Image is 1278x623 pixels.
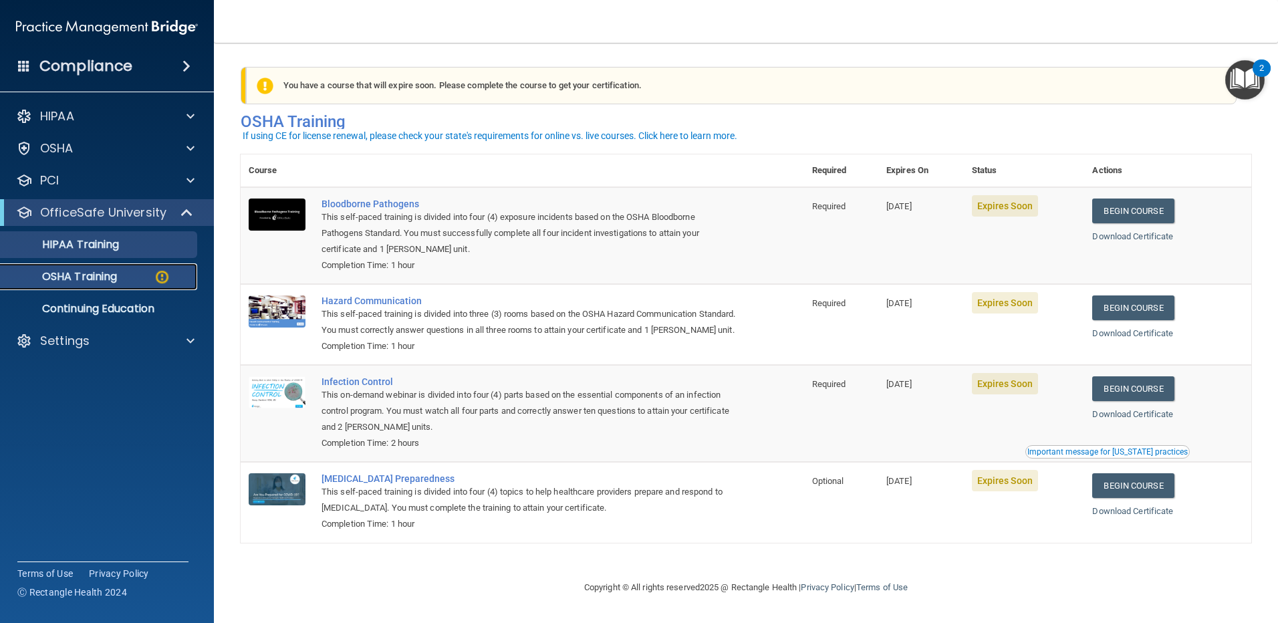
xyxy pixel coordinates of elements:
span: [DATE] [886,201,912,211]
h4: Compliance [39,57,132,76]
span: [DATE] [886,476,912,486]
div: Completion Time: 2 hours [322,435,737,451]
th: Status [964,154,1085,187]
th: Required [804,154,878,187]
img: warning-circle.0cc9ac19.png [154,269,170,285]
button: Open Resource Center, 2 new notifications [1225,60,1265,100]
p: OSHA [40,140,74,156]
a: Begin Course [1092,473,1174,498]
p: PCI [40,172,59,189]
a: Bloodborne Pathogens [322,199,737,209]
div: Completion Time: 1 hour [322,516,737,532]
img: exclamation-circle-solid-warning.7ed2984d.png [257,78,273,94]
a: Infection Control [322,376,737,387]
h4: OSHA Training [241,112,1251,131]
button: Read this if you are a dental practitioner in the state of CA [1025,445,1190,459]
a: PCI [16,172,195,189]
a: OfficeSafe University [16,205,194,221]
th: Course [241,154,313,187]
a: Terms of Use [17,567,73,580]
span: Required [812,298,846,308]
a: Begin Course [1092,199,1174,223]
a: Settings [16,333,195,349]
a: Download Certificate [1092,231,1173,241]
span: Expires Soon [972,470,1038,491]
a: [MEDICAL_DATA] Preparedness [322,473,737,484]
p: HIPAA Training [9,238,119,251]
div: This on-demand webinar is divided into four (4) parts based on the essential components of an inf... [322,387,737,435]
div: Important message for [US_STATE] practices [1027,448,1188,456]
div: This self-paced training is divided into four (4) exposure incidents based on the OSHA Bloodborne... [322,209,737,257]
a: Privacy Policy [801,582,854,592]
div: Copyright © All rights reserved 2025 @ Rectangle Health | | [502,566,990,609]
div: You have a course that will expire soon. Please complete the course to get your certification. [246,67,1237,104]
div: This self-paced training is divided into four (4) topics to help healthcare providers prepare and... [322,484,737,516]
a: Download Certificate [1092,328,1173,338]
div: Completion Time: 1 hour [322,338,737,354]
a: Hazard Communication [322,295,737,306]
div: Completion Time: 1 hour [322,257,737,273]
img: PMB logo [16,14,198,41]
p: HIPAA [40,108,74,124]
button: If using CE for license renewal, please check your state's requirements for online vs. live cours... [241,129,739,142]
span: Optional [812,476,844,486]
div: 2 [1259,68,1264,86]
a: Privacy Policy [89,567,149,580]
a: Download Certificate [1092,409,1173,419]
a: Begin Course [1092,376,1174,401]
a: Download Certificate [1092,506,1173,516]
span: [DATE] [886,379,912,389]
span: Expires Soon [972,292,1038,314]
p: OSHA Training [9,270,117,283]
span: Expires Soon [972,195,1038,217]
a: OSHA [16,140,195,156]
th: Actions [1084,154,1251,187]
span: Required [812,379,846,389]
p: Continuing Education [9,302,191,316]
span: [DATE] [886,298,912,308]
p: Settings [40,333,90,349]
th: Expires On [878,154,964,187]
div: This self-paced training is divided into three (3) rooms based on the OSHA Hazard Communication S... [322,306,737,338]
a: HIPAA [16,108,195,124]
p: OfficeSafe University [40,205,166,221]
a: Terms of Use [856,582,908,592]
span: Expires Soon [972,373,1038,394]
span: Required [812,201,846,211]
div: If using CE for license renewal, please check your state's requirements for online vs. live cours... [243,131,737,140]
a: Begin Course [1092,295,1174,320]
span: Ⓒ Rectangle Health 2024 [17,586,127,599]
